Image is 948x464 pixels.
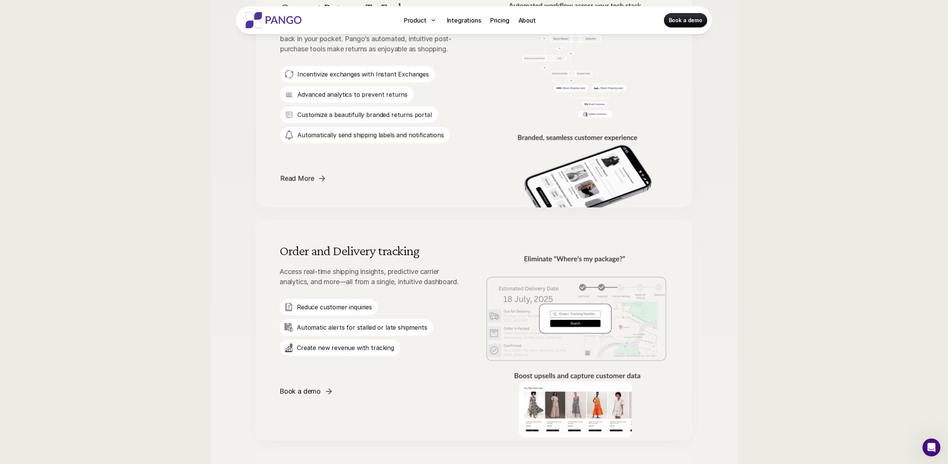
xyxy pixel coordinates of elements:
[447,16,481,25] p: Integrations
[664,14,707,27] a: Book a demo
[444,14,484,26] a: Integrations
[922,438,940,456] iframe: Intercom live chat
[297,303,372,311] p: Reduce customer inquiries
[482,1,668,121] img: Automated workflow that is customizble for logistics, returns and deliveries.
[669,17,702,24] p: Book a demo
[297,111,432,119] p: Customize a beautifully branded returns portal
[280,173,314,183] p: Read More
[515,14,539,26] a: About
[482,244,669,364] img: Delivery Estimation and Branded Return Portal
[297,344,394,352] p: Create new revenue with tracking
[297,131,444,139] p: Automatically send shipping labels and notifications
[487,14,512,26] a: Pricing
[297,70,429,78] p: Incentivize exchanges with Instant Exchanges
[280,386,321,396] p: Book a demo
[490,16,509,25] p: Pricing
[280,244,466,257] h3: Order and Delivery tracking
[280,266,466,287] p: Access real-time shipping insights, predictive carrier analytics, and more—all from a single, int...
[518,16,536,25] p: About
[297,90,407,99] p: Advanced analytics to prevent returns
[280,24,466,54] p: Turn returns into a delightful experience that puts money back in your pocket. Pango’s automated,...
[280,386,333,396] span: Book a demo
[297,323,427,332] p: Automatic alerts for stalled or late shipments
[255,220,693,441] a: Order and Delivery trackingAccess real-time shipping insights, predictive carrier analytics, and ...
[280,173,327,183] span: Read More
[404,16,427,25] p: Product
[482,123,668,246] img: The best return portal ever existed.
